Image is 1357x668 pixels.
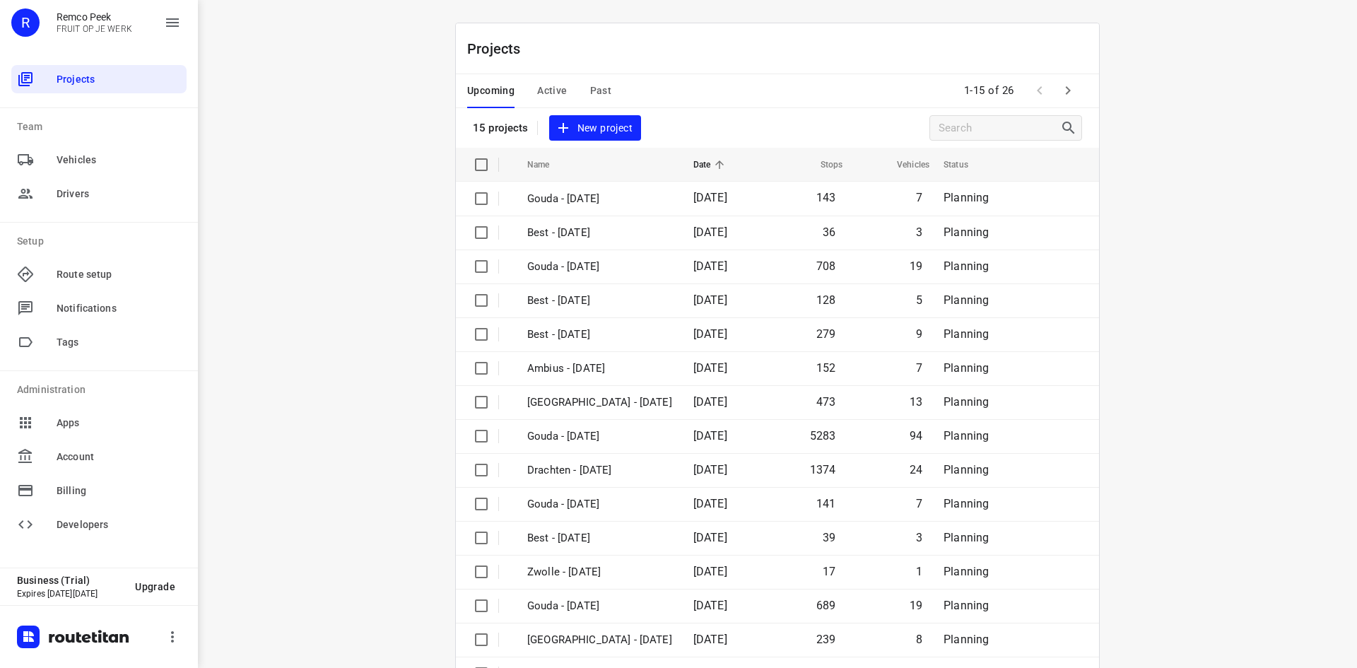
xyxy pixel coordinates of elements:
span: Previous Page [1026,76,1054,105]
span: 1374 [810,463,836,476]
span: [DATE] [693,497,727,510]
p: Drachten - Monday [527,462,672,479]
span: 152 [816,361,836,375]
span: [DATE] [693,225,727,239]
span: [DATE] [693,293,727,307]
span: Upgrade [135,581,175,592]
span: 143 [816,191,836,204]
p: Best - Tuesday [527,327,672,343]
span: 128 [816,293,836,307]
span: 5283 [810,429,836,443]
p: Zwolle - Friday [527,564,672,580]
span: [DATE] [693,633,727,646]
p: Team [17,119,187,134]
span: Notifications [57,301,181,316]
span: [DATE] [693,463,727,476]
span: [DATE] [693,531,727,544]
span: 19 [910,599,922,612]
span: [DATE] [693,259,727,273]
span: Vehicles [879,156,929,173]
span: Vehicles [57,153,181,168]
p: Zwolle - Thursday [527,632,672,648]
span: 7 [916,361,922,375]
div: Account [11,443,187,471]
span: Planning [944,531,989,544]
span: Next Page [1054,76,1082,105]
button: Upgrade [124,574,187,599]
p: Ambius - Monday [527,361,672,377]
div: Notifications [11,294,187,322]
span: Planning [944,191,989,204]
div: Vehicles [11,146,187,174]
span: Planning [944,327,989,341]
span: 24 [910,463,922,476]
span: 19 [910,259,922,273]
p: FRUIT OP JE WERK [57,24,132,34]
span: Active [537,82,567,100]
span: 708 [816,259,836,273]
div: Billing [11,476,187,505]
span: Planning [944,497,989,510]
p: Antwerpen - Monday [527,394,672,411]
span: [DATE] [693,191,727,204]
div: Drivers [11,180,187,208]
div: Projects [11,65,187,93]
span: Planning [944,225,989,239]
span: 13 [910,395,922,409]
input: Search projects [939,117,1060,139]
div: Tags [11,328,187,356]
span: 3 [916,531,922,544]
span: 5 [916,293,922,307]
span: [DATE] [693,565,727,578]
span: Planning [944,463,989,476]
div: Search [1060,119,1081,136]
span: 3 [916,225,922,239]
span: 689 [816,599,836,612]
p: Projects [467,38,532,59]
span: [DATE] [693,327,727,341]
p: Business (Trial) [17,575,124,586]
p: Best - Friday [527,225,672,241]
span: 7 [916,191,922,204]
p: Best - Friday [527,530,672,546]
span: Billing [57,484,181,498]
span: Apps [57,416,181,430]
span: Date [693,156,729,173]
span: Past [590,82,612,100]
span: New project [558,119,633,137]
span: Route setup [57,267,181,282]
span: 473 [816,395,836,409]
span: Planning [944,429,989,443]
p: Administration [17,382,187,397]
p: Gouda - Thursday [527,598,672,614]
p: Setup [17,234,187,249]
div: Developers [11,510,187,539]
span: Planning [944,395,989,409]
span: 8 [916,633,922,646]
span: Planning [944,633,989,646]
span: [DATE] [693,429,727,443]
span: 94 [910,429,922,443]
span: Account [57,450,181,464]
span: 239 [816,633,836,646]
button: New project [549,115,641,141]
p: Gouda - Friday [527,496,672,512]
span: [DATE] [693,599,727,612]
span: Upcoming [467,82,515,100]
span: Planning [944,361,989,375]
p: Best - Thursday [527,293,672,309]
span: Drivers [57,187,181,201]
span: [DATE] [693,361,727,375]
span: Status [944,156,987,173]
span: Projects [57,72,181,87]
div: R [11,8,40,37]
span: 17 [823,565,835,578]
span: Tags [57,335,181,350]
p: Gouda - Thursday [527,259,672,275]
span: Name [527,156,568,173]
span: 141 [816,497,836,510]
span: 9 [916,327,922,341]
p: Expires [DATE][DATE] [17,589,124,599]
span: 1-15 of 26 [958,76,1020,106]
span: Stops [802,156,843,173]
